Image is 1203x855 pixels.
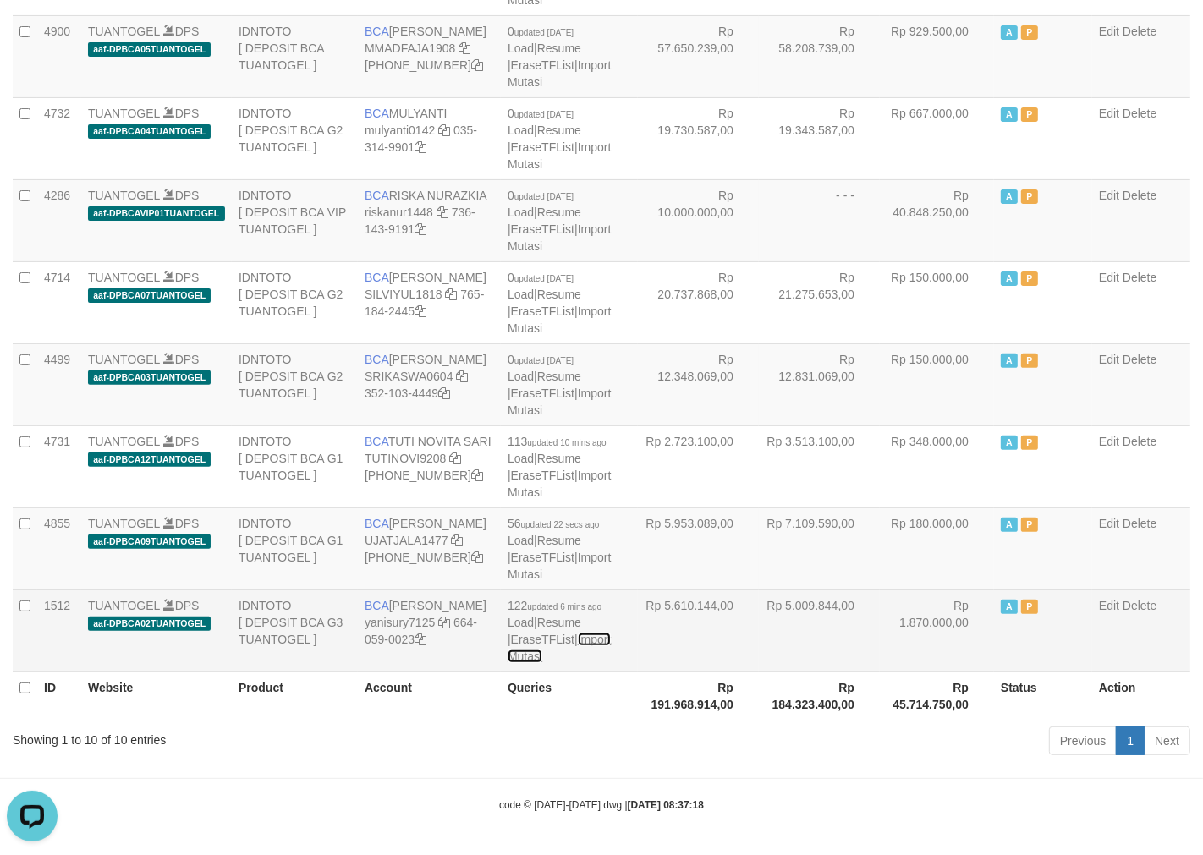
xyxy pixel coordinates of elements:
th: Rp 45.714.750,00 [880,671,994,720]
td: MULYANTI 035-314-9901 [358,97,501,179]
td: Rp 12.831.069,00 [759,343,880,425]
span: | | | [508,599,611,663]
span: | | | [508,189,611,253]
a: Edit [1099,189,1119,202]
a: Import Mutasi [508,58,611,89]
td: 4900 [37,15,81,97]
a: TUANTOGEL [88,517,160,530]
span: 0 [508,271,574,284]
a: Copy 6640590023 to clipboard [415,633,426,646]
td: 4714 [37,261,81,343]
a: TUANTOGEL [88,435,160,448]
a: Load [508,206,534,219]
td: [PERSON_NAME] [PHONE_NUMBER] [358,15,501,97]
td: Rp 5.610.144,00 [638,589,759,671]
a: Load [508,370,534,383]
td: Rp 3.513.100,00 [759,425,880,507]
td: 4286 [37,179,81,261]
td: Rp 150.000,00 [880,343,994,425]
td: IDNTOTO [ DEPOSIT BCA G1 TUANTOGEL ] [232,425,358,507]
a: Copy 0353149901 to clipboard [415,140,426,154]
a: Import Mutasi [508,222,611,253]
td: IDNTOTO [ DEPOSIT BCA G2 TUANTOGEL ] [232,343,358,425]
span: 0 [508,353,574,366]
span: updated 22 secs ago [521,520,600,529]
span: | | | [508,271,611,335]
td: Rp 58.208.739,00 [759,15,880,97]
td: DPS [81,97,232,179]
td: Rp 5.009.844,00 [759,589,880,671]
td: Rp 180.000,00 [880,507,994,589]
span: 122 [508,599,601,612]
span: aaf-DPBCA04TUANTOGEL [88,124,211,139]
a: Resume [537,534,581,547]
a: EraseTFList [511,304,574,318]
td: Rp 20.737.868,00 [638,261,759,343]
td: Rp 40.848.250,00 [880,179,994,261]
a: UJATJALA1477 [365,534,448,547]
td: IDNTOTO [ DEPOSIT BCA G2 TUANTOGEL ] [232,97,358,179]
th: Website [81,671,232,720]
span: 0 [508,25,574,38]
span: Paused [1021,518,1038,532]
span: updated [DATE] [514,28,574,37]
a: Delete [1123,599,1156,612]
td: IDNTOTO [ DEPOSIT BCA VIP TUANTOGEL ] [232,179,358,261]
td: Rp 150.000,00 [880,261,994,343]
td: Rp 1.870.000,00 [880,589,994,671]
span: Active [1001,354,1018,368]
a: Edit [1099,599,1119,612]
span: | | | [508,25,611,89]
a: Copy 7651842445 to clipboard [415,304,426,318]
a: Edit [1099,271,1119,284]
a: Copy UJATJALA1477 to clipboard [451,534,463,547]
a: TUANTOGEL [88,189,160,202]
a: Copy 4062282031 to clipboard [471,58,483,72]
th: Product [232,671,358,720]
a: mulyanti0142 [365,123,435,137]
span: aaf-DPBCA03TUANTOGEL [88,370,211,385]
a: EraseTFList [511,469,574,482]
a: Resume [537,370,581,383]
span: BCA [365,107,389,120]
a: Load [508,123,534,137]
a: MMADFAJA1908 [365,41,455,55]
a: TUTINOVI9208 [365,452,446,465]
th: ID [37,671,81,720]
a: Resume [537,41,581,55]
td: [PERSON_NAME] 664-059-0023 [358,589,501,671]
a: Copy yanisury7125 to clipboard [438,616,450,629]
span: Paused [1021,271,1038,286]
td: IDNTOTO [ DEPOSIT BCA G3 TUANTOGEL ] [232,589,358,671]
td: DPS [81,507,232,589]
td: Rp 667.000,00 [880,97,994,179]
div: Showing 1 to 10 of 10 entries [13,725,489,748]
a: Edit [1099,517,1119,530]
a: Copy TUTINOVI9208 to clipboard [449,452,461,465]
td: 4731 [37,425,81,507]
span: Active [1001,271,1018,286]
a: Copy MMADFAJA1908 to clipboard [459,41,470,55]
td: DPS [81,425,232,507]
td: 4499 [37,343,81,425]
td: Rp 12.348.069,00 [638,343,759,425]
span: Paused [1021,600,1038,614]
span: aaf-DPBCA07TUANTOGEL [88,288,211,303]
td: Rp 929.500,00 [880,15,994,97]
a: Copy 7361439191 to clipboard [415,222,426,236]
a: Load [508,534,534,547]
span: | | | [508,517,611,581]
a: TUANTOGEL [88,107,160,120]
a: Previous [1049,726,1117,755]
span: updated [DATE] [514,356,574,365]
td: IDNTOTO [ DEPOSIT BCA G1 TUANTOGEL ] [232,507,358,589]
td: [PERSON_NAME] 765-184-2445 [358,261,501,343]
a: Load [508,616,534,629]
a: Import Mutasi [508,551,611,581]
span: | | | [508,107,611,171]
td: IDNTOTO [ DEPOSIT BCA TUANTOGEL ] [232,15,358,97]
button: Open LiveChat chat widget [7,7,58,58]
span: BCA [365,599,389,612]
a: Delete [1123,107,1156,120]
span: updated [DATE] [514,192,574,201]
